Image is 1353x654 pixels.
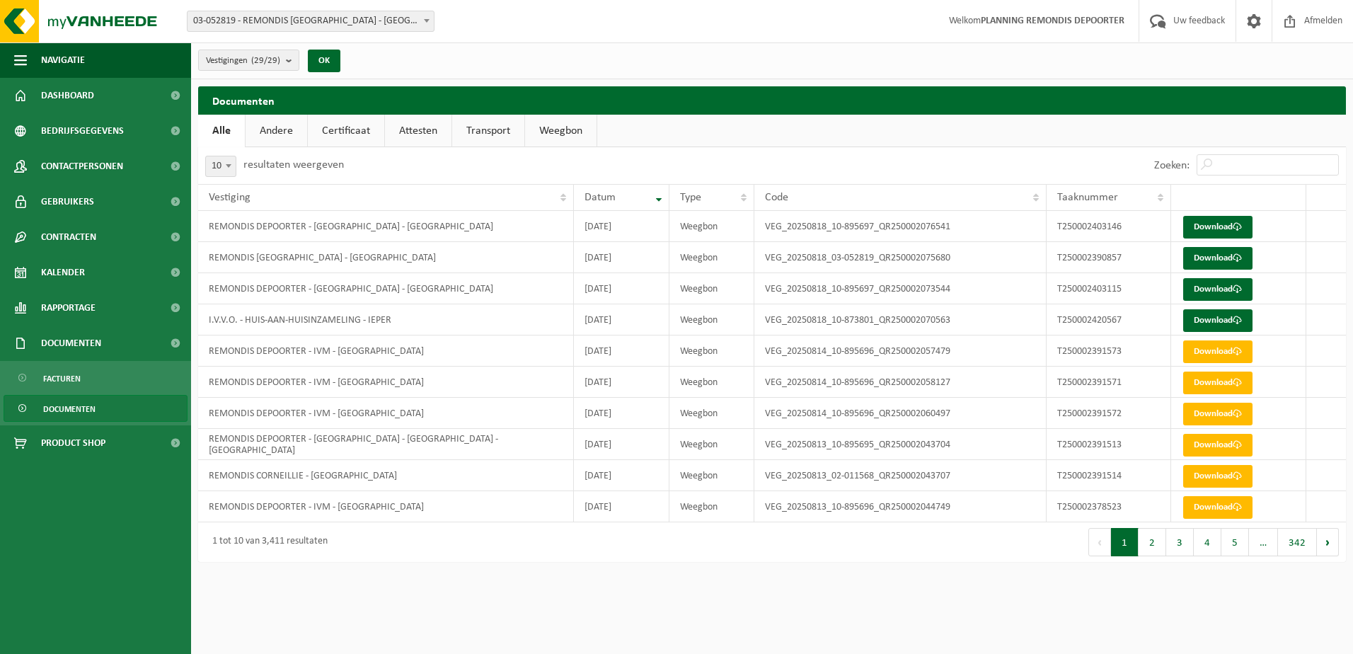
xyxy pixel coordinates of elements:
[41,326,101,361] span: Documenten
[574,335,669,367] td: [DATE]
[1183,216,1253,239] a: Download
[1183,434,1253,457] a: Download
[198,211,574,242] td: REMONDIS DEPOORTER - [GEOGRAPHIC_DATA] - [GEOGRAPHIC_DATA]
[669,398,754,429] td: Weegbon
[1047,460,1171,491] td: T250002391514
[198,460,574,491] td: REMONDIS CORNEILLIE - [GEOGRAPHIC_DATA]
[1111,528,1139,556] button: 1
[574,367,669,398] td: [DATE]
[4,365,188,391] a: Facturen
[669,273,754,304] td: Weegbon
[669,335,754,367] td: Weegbon
[1221,528,1249,556] button: 5
[198,273,574,304] td: REMONDIS DEPOORTER - [GEOGRAPHIC_DATA] - [GEOGRAPHIC_DATA]
[754,335,1047,367] td: VEG_20250814_10-895696_QR250002057479
[187,11,434,32] span: 03-052819 - REMONDIS WEST-VLAANDEREN - OOSTENDE
[574,398,669,429] td: [DATE]
[1047,273,1171,304] td: T250002403115
[754,460,1047,491] td: VEG_20250813_02-011568_QR250002043707
[41,290,96,326] span: Rapportage
[1183,278,1253,301] a: Download
[1317,528,1339,556] button: Next
[1047,211,1171,242] td: T250002403146
[754,304,1047,335] td: VEG_20250818_10-873801_QR250002070563
[246,115,307,147] a: Andere
[574,211,669,242] td: [DATE]
[669,242,754,273] td: Weegbon
[1249,528,1278,556] span: …
[198,429,574,460] td: REMONDIS DEPOORTER - [GEOGRAPHIC_DATA] - [GEOGRAPHIC_DATA] - [GEOGRAPHIC_DATA]
[669,491,754,522] td: Weegbon
[574,491,669,522] td: [DATE]
[206,156,236,176] span: 10
[754,242,1047,273] td: VEG_20250818_03-052819_QR250002075680
[1166,528,1194,556] button: 3
[198,304,574,335] td: I.V.V.O. - HUIS-AAN-HUISINZAMELING - IEPER
[1139,528,1166,556] button: 2
[188,11,434,31] span: 03-052819 - REMONDIS WEST-VLAANDEREN - OOSTENDE
[41,42,85,78] span: Navigatie
[1183,309,1253,332] a: Download
[680,192,701,203] span: Type
[981,16,1124,26] strong: PLANNING REMONDIS DEPOORTER
[574,460,669,491] td: [DATE]
[1183,403,1253,425] a: Download
[1183,372,1253,394] a: Download
[41,113,124,149] span: Bedrijfsgegevens
[43,365,81,392] span: Facturen
[1047,367,1171,398] td: T250002391571
[574,242,669,273] td: [DATE]
[198,491,574,522] td: REMONDIS DEPOORTER - IVM - [GEOGRAPHIC_DATA]
[209,192,251,203] span: Vestiging
[1047,398,1171,429] td: T250002391572
[1154,160,1190,171] label: Zoeken:
[1047,242,1171,273] td: T250002390857
[669,367,754,398] td: Weegbon
[754,491,1047,522] td: VEG_20250813_10-895696_QR250002044749
[198,115,245,147] a: Alle
[754,273,1047,304] td: VEG_20250818_10-895697_QR250002073544
[251,56,280,65] count: (29/29)
[385,115,451,147] a: Attesten
[585,192,616,203] span: Datum
[41,184,94,219] span: Gebruikers
[1194,528,1221,556] button: 4
[754,367,1047,398] td: VEG_20250814_10-895696_QR250002058127
[1047,304,1171,335] td: T250002420567
[574,273,669,304] td: [DATE]
[574,429,669,460] td: [DATE]
[1183,465,1253,488] a: Download
[243,159,344,171] label: resultaten weergeven
[1047,335,1171,367] td: T250002391573
[1278,528,1317,556] button: 342
[574,304,669,335] td: [DATE]
[669,211,754,242] td: Weegbon
[41,255,85,290] span: Kalender
[308,115,384,147] a: Certificaat
[754,398,1047,429] td: VEG_20250814_10-895696_QR250002060497
[198,398,574,429] td: REMONDIS DEPOORTER - IVM - [GEOGRAPHIC_DATA]
[669,304,754,335] td: Weegbon
[43,396,96,423] span: Documenten
[41,219,96,255] span: Contracten
[198,86,1346,114] h2: Documenten
[669,460,754,491] td: Weegbon
[205,529,328,555] div: 1 tot 10 van 3,411 resultaten
[765,192,788,203] span: Code
[452,115,524,147] a: Transport
[754,211,1047,242] td: VEG_20250818_10-895697_QR250002076541
[198,242,574,273] td: REMONDIS [GEOGRAPHIC_DATA] - [GEOGRAPHIC_DATA]
[198,50,299,71] button: Vestigingen(29/29)
[1183,496,1253,519] a: Download
[41,149,123,184] span: Contactpersonen
[41,425,105,461] span: Product Shop
[205,156,236,177] span: 10
[198,335,574,367] td: REMONDIS DEPOORTER - IVM - [GEOGRAPHIC_DATA]
[1183,340,1253,363] a: Download
[308,50,340,72] button: OK
[525,115,597,147] a: Weegbon
[198,367,574,398] td: REMONDIS DEPOORTER - IVM - [GEOGRAPHIC_DATA]
[1047,429,1171,460] td: T250002391513
[206,50,280,71] span: Vestigingen
[1183,247,1253,270] a: Download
